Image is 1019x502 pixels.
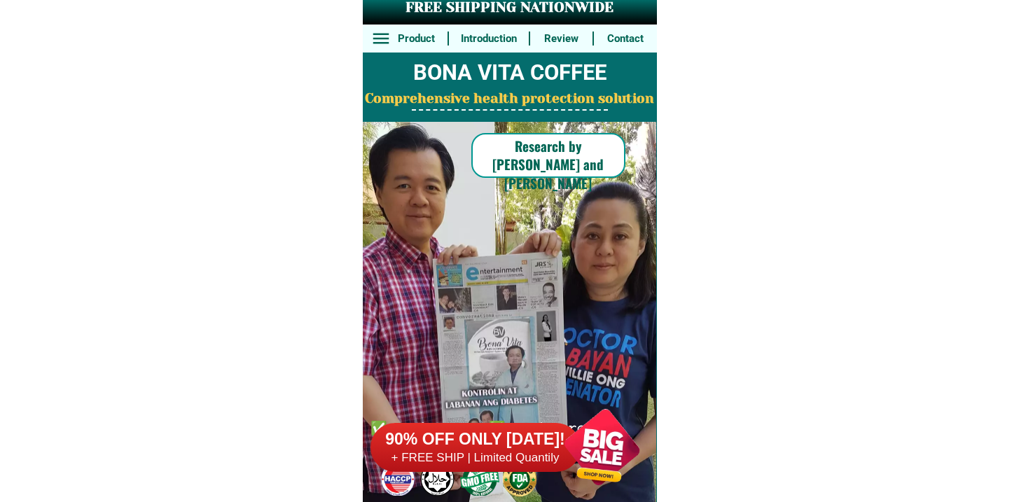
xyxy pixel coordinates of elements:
[370,450,581,466] h6: + FREE SHIP | Limited Quantily
[363,57,657,90] h2: BONA VITA COFFEE
[392,31,440,47] h6: Product
[602,31,649,47] h6: Contact
[363,89,657,109] h2: Comprehensive health protection solution
[456,31,521,47] h6: Introduction
[370,429,581,450] h6: 90% OFF ONLY [DATE]!
[538,31,585,47] h6: Review
[471,137,625,193] h6: Research by [PERSON_NAME] and [PERSON_NAME]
